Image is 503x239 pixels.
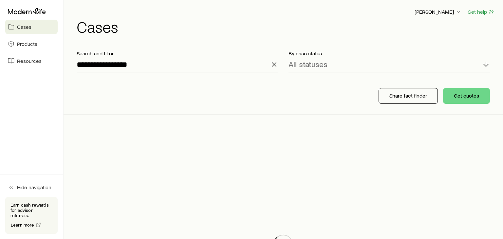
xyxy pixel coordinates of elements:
a: Resources [5,54,58,68]
span: Cases [17,24,31,30]
p: Earn cash rewards for advisor referrals. [10,202,52,218]
button: [PERSON_NAME] [414,8,462,16]
a: Products [5,37,58,51]
span: Resources [17,58,42,64]
span: Hide navigation [17,184,51,191]
p: [PERSON_NAME] [415,9,462,15]
span: Learn more [11,223,34,227]
div: Earn cash rewards for advisor referrals.Learn more [5,197,58,234]
p: Share fact finder [389,92,427,99]
button: Get help [467,8,495,16]
a: Cases [5,20,58,34]
button: Get quotes [443,88,490,104]
button: Hide navigation [5,180,58,194]
p: All statuses [289,60,327,69]
p: Search and filter [77,50,278,57]
h1: Cases [77,19,495,34]
button: Share fact finder [379,88,438,104]
p: By case status [289,50,490,57]
span: Products [17,41,37,47]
